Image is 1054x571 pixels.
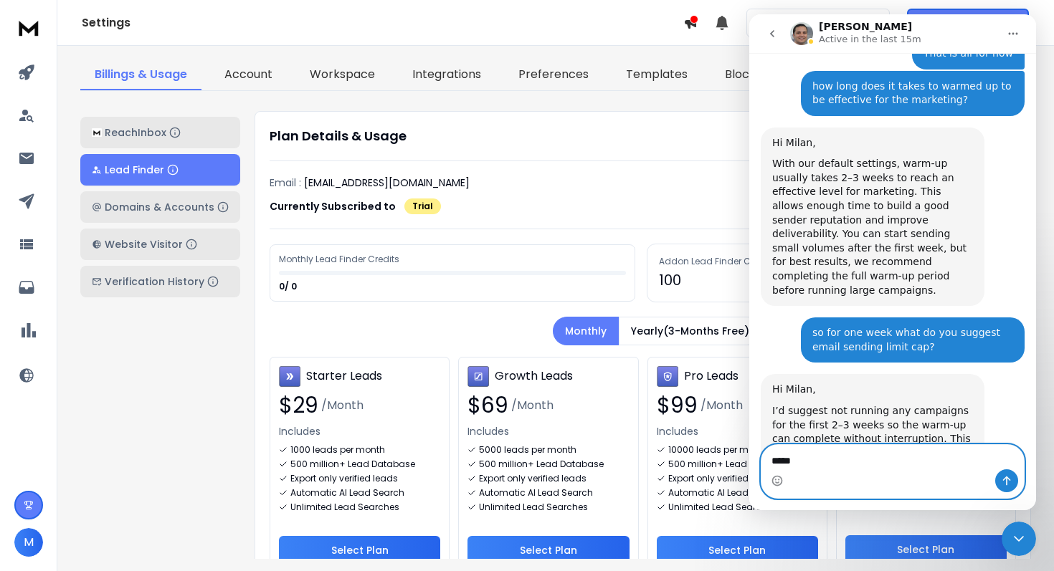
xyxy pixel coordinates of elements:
a: Workspace [295,60,389,90]
p: [EMAIL_ADDRESS][DOMAIN_NAME] [304,176,470,190]
a: Integrations [398,60,495,90]
h3: Growth Leads [495,368,573,385]
div: Monthly Lead Finder Credits [279,254,402,265]
p: Unlimited Lead Searches [290,502,399,513]
div: Raj says… [11,360,275,514]
div: I’d suggest not running any campaigns for the first 2–3 weeks so the warm-up can complete without... [23,390,224,474]
p: Automatic AI Lead Search [290,487,404,499]
button: Select Plan [845,535,1007,564]
p: Automatic AI Lead Search [668,487,782,499]
button: Send a message… [246,455,269,478]
p: 500 million+ Lead Database [290,459,415,470]
button: Lead Finder [80,154,240,186]
p: 1000 leads per month [290,444,385,456]
h3: Starter Leads [306,368,382,385]
h1: Settings [82,14,683,32]
p: Export only verified leads [479,473,587,484]
p: Export only verified leads [290,473,398,484]
p: Export only verified leads [668,473,776,484]
a: Templates [612,60,702,90]
img: logo [14,14,43,41]
button: Get Free Credits [907,9,1029,37]
p: Includes [279,424,440,438]
button: Yearly(3-Months Free) [619,317,761,345]
p: Unlimited Lead Searches [668,502,777,513]
p: Email : [270,176,301,190]
button: Domains & Accounts [80,191,240,223]
h1: Plan Details & Usage [270,126,1016,146]
button: Select Plan [279,536,440,565]
p: 0/ 0 [279,281,299,292]
span: /Month [321,397,364,414]
p: Includes [467,424,629,438]
p: 5000 leads per month [479,444,576,456]
button: Select Plan [657,536,818,565]
h3: Addon Lead Finder Credits Remaining [659,256,1004,267]
button: M [14,528,43,557]
button: ReachInbox [80,117,240,148]
button: Verification History [80,266,240,297]
iframe: Intercom live chat [1002,522,1036,556]
button: Monthly [553,317,619,345]
span: $ 69 [467,393,508,418]
a: Preferences [504,60,603,90]
p: Includes [657,424,818,438]
button: Select Plan [467,536,629,565]
p: 100 [659,270,1004,290]
button: Emoji picker [22,461,34,472]
div: Hi Milan, [23,368,224,383]
p: 500 million+ Lead Database [479,459,604,470]
img: logo [92,128,102,138]
a: Blocklist [711,60,786,90]
span: $ 29 [279,393,318,418]
span: $ 99 [657,393,698,418]
span: /Month [701,397,743,414]
h3: Pro Leads [684,368,739,385]
span: /Month [511,397,554,414]
p: 10000 leads per month [668,444,769,456]
div: Trial [404,198,441,214]
p: Currently Subscribed to [270,199,396,213]
textarea: Message… [12,431,275,455]
p: 500 million+ Lead Database [668,459,793,470]
p: Automatic AI Lead Search [479,487,593,499]
a: Account [210,60,287,90]
iframe: To enrich screen reader interactions, please activate Accessibility in Grammarly extension settings [749,14,1036,510]
button: Website Visitor [80,229,240,260]
div: Hi Milan,I’d suggest not running any campaigns for the first 2–3 weeks so the warm-up can complet... [11,360,235,482]
a: Billings & Usage [80,60,201,90]
p: Unlimited Lead Searches [479,502,588,513]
